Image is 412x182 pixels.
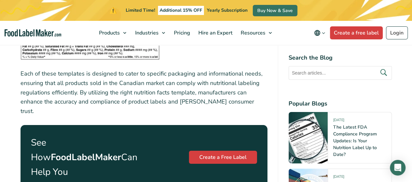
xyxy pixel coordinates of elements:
[239,29,266,36] span: Resources
[390,160,405,175] div: Open Intercom Messenger
[289,53,392,62] h4: Search the Blog
[31,135,137,179] p: See How Can Help You
[21,69,267,116] p: Each of these templates is designed to cater to specific packaging and informational needs, ensur...
[289,66,392,80] input: Search articles...
[126,7,155,13] span: Limited Time!
[133,29,159,36] span: Industries
[237,21,275,45] a: Resources
[207,7,248,13] span: Yearly Subscription
[170,21,193,45] a: Pricing
[386,26,408,39] a: Login
[131,21,168,45] a: Industries
[95,21,130,45] a: Products
[289,99,392,108] h4: Popular Blogs
[333,174,344,182] span: [DATE]
[97,29,121,36] span: Products
[330,26,383,39] a: Create a free label
[194,21,235,45] a: Hire an Expert
[333,124,377,158] a: The Latest FDA Compliance Program Updates: Is Your Nutrition Label Up to Date?
[5,29,61,37] a: Food Label Maker homepage
[309,26,330,39] button: Change language
[21,39,160,60] img: Black and white Linear Format nutrition label arranged in a single horizontal line displaying key...
[333,118,344,125] span: [DATE]
[253,5,297,16] a: Buy Now & Save
[172,29,191,36] span: Pricing
[158,6,204,15] span: Additional 15% OFF
[51,151,121,163] strong: FoodLabelMaker
[196,29,233,36] span: Hire an Expert
[189,151,257,164] a: Create a Free Label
